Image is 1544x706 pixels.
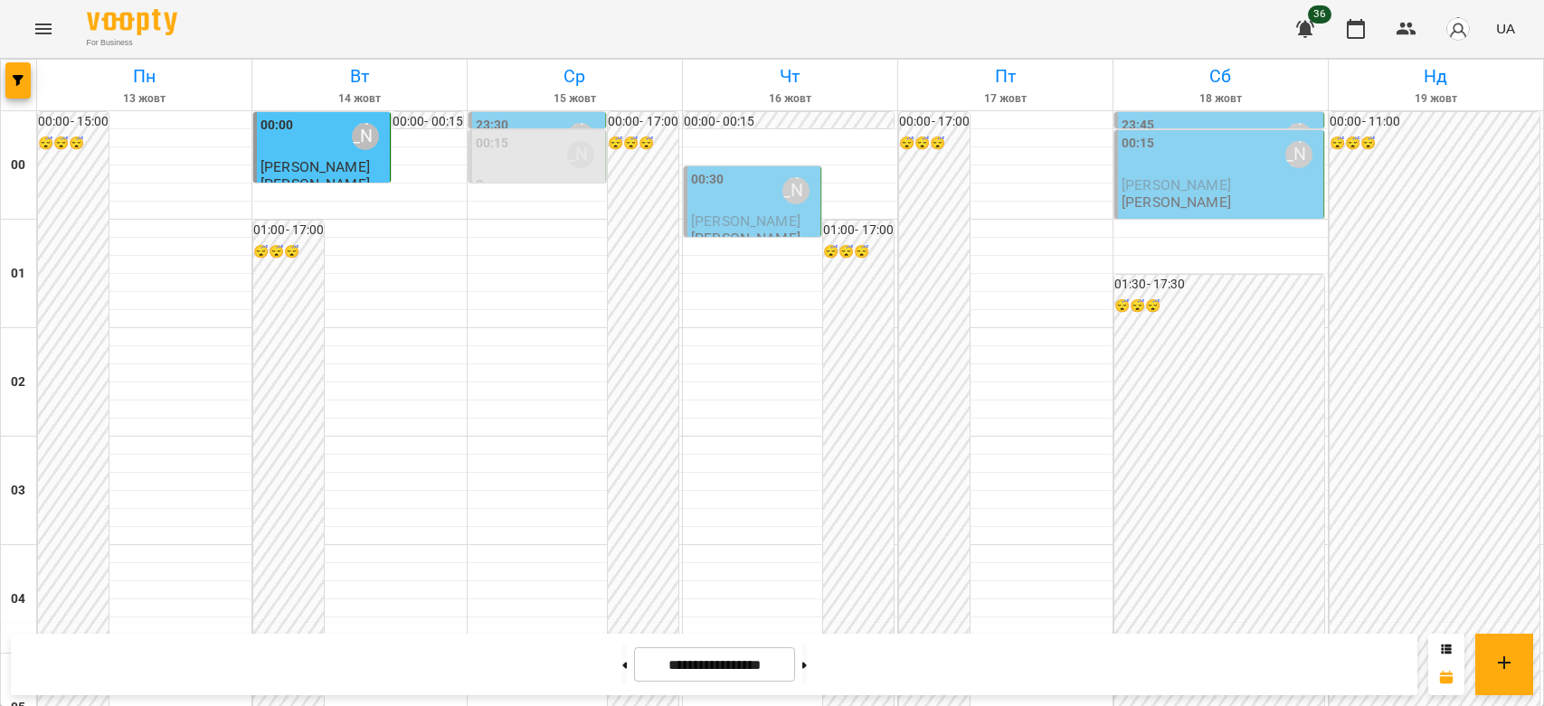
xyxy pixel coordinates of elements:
[1330,134,1539,154] h6: 😴😴😴
[823,221,894,240] h6: 01:00 - 17:00
[1122,176,1231,193] span: [PERSON_NAME]
[11,264,25,284] h6: 01
[476,116,509,136] label: 23:30
[1331,90,1540,108] h6: 19 жовт
[823,242,894,262] h6: 😴😴😴
[1122,134,1155,154] label: 00:15
[476,134,509,154] label: 00:15
[782,177,810,204] div: Бондарєва Валерія
[11,481,25,501] h6: 03
[1116,62,1325,90] h6: Сб
[22,7,65,51] button: Menu
[1285,141,1312,168] div: Бондарєва Валерія
[260,116,294,136] label: 00:00
[253,242,324,262] h6: 😴😴😴
[393,112,463,132] h6: 00:00 - 00:15
[1445,16,1471,42] img: avatar_s.png
[901,90,1110,108] h6: 17 жовт
[1114,275,1324,295] h6: 01:30 - 17:30
[40,62,249,90] h6: Пн
[1496,19,1515,38] span: UA
[40,90,249,108] h6: 13 жовт
[1489,12,1522,45] button: UA
[255,62,464,90] h6: Вт
[1114,297,1324,316] h6: 😴😴😴
[691,170,725,190] label: 00:30
[899,134,970,154] h6: 😴😴😴
[1330,112,1539,132] h6: 00:00 - 11:00
[38,112,109,132] h6: 00:00 - 15:00
[684,112,894,132] h6: 00:00 - 00:15
[608,134,678,154] h6: 😴😴😴
[260,158,370,175] span: [PERSON_NAME]
[476,177,601,193] p: 0
[1122,116,1155,136] label: 23:45
[255,90,464,108] h6: 14 жовт
[470,62,679,90] h6: Ср
[686,90,895,108] h6: 16 жовт
[352,123,379,150] div: Бондарєва Валерія
[87,37,177,49] span: For Business
[1308,5,1331,24] span: 36
[608,112,678,132] h6: 00:00 - 17:00
[253,221,324,240] h6: 01:00 - 17:00
[470,90,679,108] h6: 15 жовт
[567,123,594,150] div: Бондарєва Валерія
[38,134,109,154] h6: 😴😴😴
[11,372,25,392] h6: 02
[11,155,25,175] h6: 00
[1331,62,1540,90] h6: Нд
[87,9,177,35] img: Voopty Logo
[691,212,800,230] span: [PERSON_NAME]
[567,141,594,168] div: Бондарєва Валерія
[1116,90,1325,108] h6: 18 жовт
[1285,123,1312,150] div: Бондарєва Валерія
[901,62,1110,90] h6: Пт
[691,231,800,246] p: [PERSON_NAME]
[11,589,25,609] h6: 04
[899,112,970,132] h6: 00:00 - 17:00
[260,176,370,192] p: [PERSON_NAME]
[686,62,895,90] h6: Чт
[1122,194,1231,210] p: [PERSON_NAME]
